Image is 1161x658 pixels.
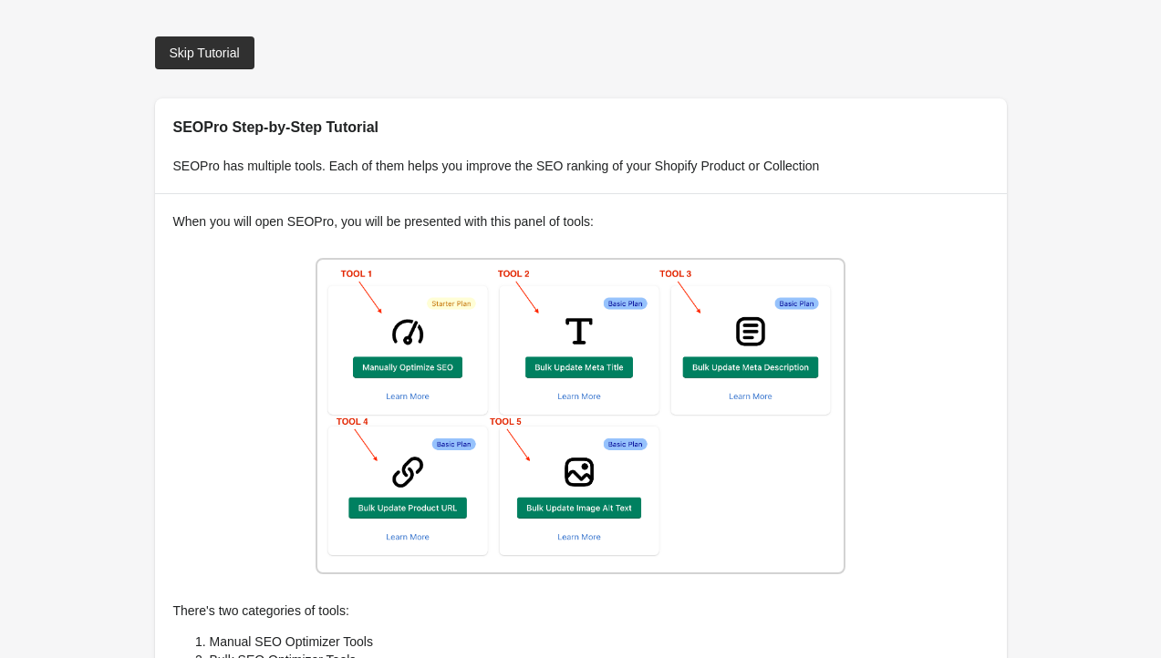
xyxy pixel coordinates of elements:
[327,269,834,559] img: shopify_product_tools-a15a2ad061e0bfb6383618409689bbbc15aa9f1aa2637cf737155113020b90e1.png
[170,46,240,60] div: Skip Tutorial
[155,36,254,69] a: Skip Tutorial
[173,117,989,139] h2: SEOPro Step-by-Step Tutorial
[210,632,989,651] li: Manual SEO Optimizer Tools
[155,139,1007,193] div: SEOPro has multiple tools. Each of them helps you improve the SEO ranking of your Shopify Product...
